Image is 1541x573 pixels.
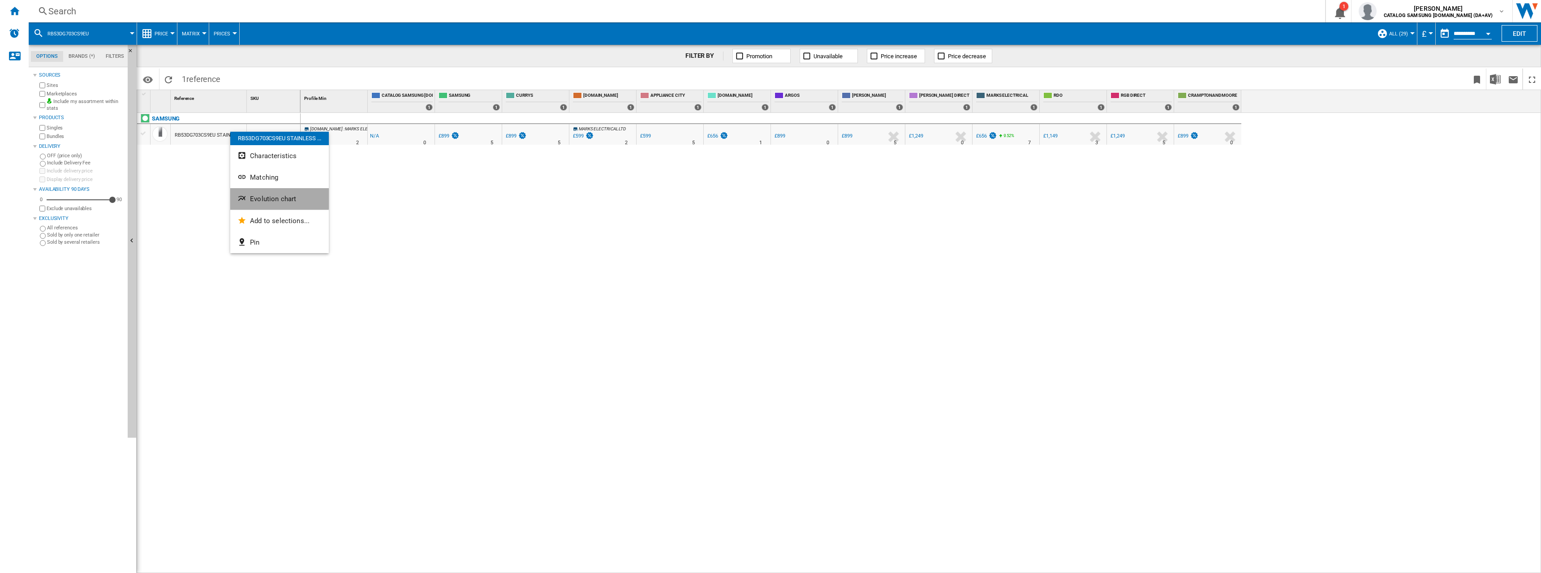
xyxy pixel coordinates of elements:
span: Characteristics [250,152,297,160]
span: Matching [250,173,278,181]
span: Add to selections... [250,217,310,225]
button: Add to selections... [230,210,329,232]
button: Matching [230,167,329,188]
button: Characteristics [230,145,329,167]
span: Evolution chart [250,195,296,203]
button: Pin... [230,232,329,253]
div: RB53DG703CS9EU STAINLESS ... [230,132,329,145]
span: Pin [250,238,259,246]
button: Evolution chart [230,188,329,210]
